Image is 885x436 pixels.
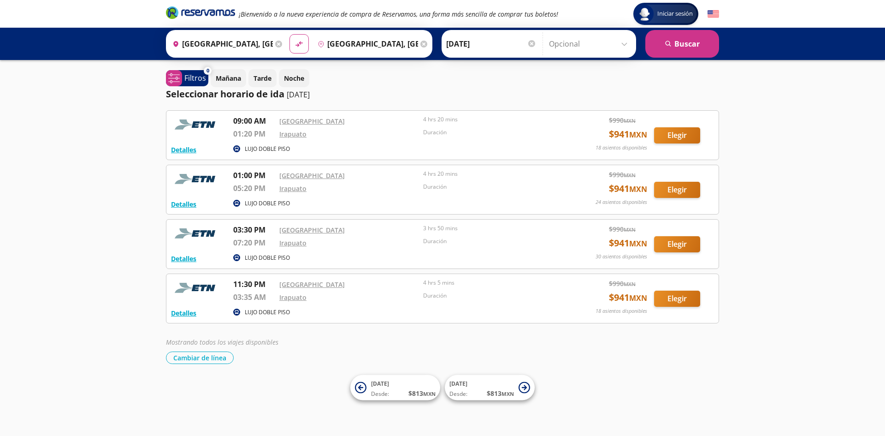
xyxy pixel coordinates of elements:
p: [DATE] [287,89,310,100]
span: $ 941 [609,236,647,250]
button: [DATE]Desde:$813MXN [445,375,535,400]
p: Seleccionar horario de ida [166,87,284,101]
p: 01:20 PM [233,128,275,139]
button: Elegir [654,127,700,143]
input: Elegir Fecha [446,32,537,55]
small: MXN [624,172,636,179]
p: 09:00 AM [233,115,275,126]
span: $ 990 [609,115,636,125]
p: 05:20 PM [233,183,275,194]
span: Desde: [449,390,467,398]
button: Tarde [248,69,277,87]
button: Noche [279,69,309,87]
a: Brand Logo [166,6,235,22]
p: Tarde [254,73,271,83]
p: 03:35 AM [233,292,275,303]
button: Elegir [654,236,700,252]
p: 4 hrs 5 mins [423,279,562,287]
p: Duración [423,237,562,245]
p: LUJO DOBLE PISO [245,308,290,317]
p: 3 hrs 50 mins [423,224,562,233]
button: English [708,8,719,20]
small: MXN [624,226,636,233]
em: Mostrando todos los viajes disponibles [166,338,278,346]
button: Mañana [211,69,246,87]
button: Detalles [171,145,196,155]
span: $ 941 [609,291,647,305]
p: 18 asientos disponibles [596,307,647,315]
span: $ 990 [609,170,636,179]
input: Buscar Destino [314,32,418,55]
small: MXN [629,130,647,140]
button: Detalles [171,199,196,209]
button: Detalles [171,308,196,318]
i: Brand Logo [166,6,235,19]
p: Duración [423,128,562,137]
img: RESERVAMOS [171,224,222,243]
a: [GEOGRAPHIC_DATA] [279,226,345,234]
a: [GEOGRAPHIC_DATA] [279,280,345,289]
button: Elegir [654,182,700,198]
p: 07:20 PM [233,237,275,248]
a: Irapuato [279,239,307,247]
p: 01:00 PM [233,170,275,181]
button: Elegir [654,291,700,307]
small: MXN [624,281,636,287]
p: LUJO DOBLE PISO [245,145,290,153]
p: 11:30 PM [233,279,275,290]
em: ¡Bienvenido a la nueva experiencia de compra de Reservamos, una forma más sencilla de comprar tus... [239,10,558,18]
img: RESERVAMOS [171,170,222,188]
button: 0Filtros [166,70,208,86]
button: Cambiar de línea [166,352,234,364]
span: $ 990 [609,224,636,234]
small: MXN [423,390,436,397]
span: 0 [206,67,209,75]
img: RESERVAMOS [171,115,222,134]
span: $ 813 [487,388,514,398]
a: Irapuato [279,293,307,302]
p: Duración [423,183,562,191]
p: 18 asientos disponibles [596,144,647,152]
span: Desde: [371,390,389,398]
button: Detalles [171,254,196,263]
p: Duración [423,292,562,300]
span: [DATE] [449,380,467,388]
button: Buscar [645,30,719,58]
small: MXN [629,184,647,194]
img: RESERVAMOS [171,279,222,297]
input: Buscar Origen [169,32,273,55]
span: [DATE] [371,380,389,388]
span: Iniciar sesión [654,9,696,18]
small: MXN [629,239,647,249]
p: LUJO DOBLE PISO [245,254,290,262]
p: 4 hrs 20 mins [423,170,562,178]
span: $ 941 [609,127,647,141]
p: Filtros [184,72,206,84]
p: Mañana [216,73,241,83]
button: [DATE]Desde:$813MXN [350,375,440,400]
input: Opcional [549,32,631,55]
small: MXN [624,117,636,124]
p: LUJO DOBLE PISO [245,199,290,208]
p: 4 hrs 20 mins [423,115,562,124]
a: [GEOGRAPHIC_DATA] [279,171,345,180]
p: Noche [284,73,304,83]
a: Irapuato [279,184,307,193]
span: $ 990 [609,279,636,288]
small: MXN [501,390,514,397]
span: $ 813 [408,388,436,398]
a: Irapuato [279,130,307,138]
p: 03:30 PM [233,224,275,235]
span: $ 941 [609,182,647,196]
p: 30 asientos disponibles [596,253,647,261]
small: MXN [629,293,647,303]
p: 24 asientos disponibles [596,198,647,206]
a: [GEOGRAPHIC_DATA] [279,117,345,125]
